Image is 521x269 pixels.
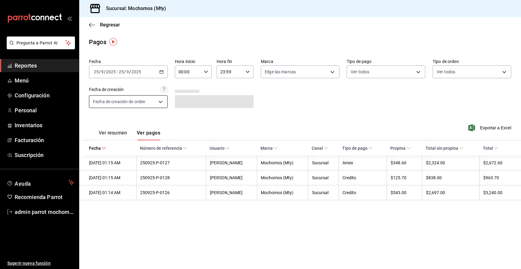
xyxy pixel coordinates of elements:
[89,160,133,165] div: [DATE] 01:15 AM
[342,160,383,165] div: Amex
[94,69,99,74] input: --
[426,190,476,195] div: $2,697.00
[391,190,418,195] div: $543.00
[483,146,498,151] span: Total
[437,69,455,75] span: Ver todos
[312,190,335,195] div: Sucursal
[137,130,160,140] button: Ver pagos
[342,175,383,180] div: Credito
[89,175,133,180] div: [DATE] 01:15 AM
[391,160,418,165] div: $348.60
[126,69,129,74] input: --
[101,69,104,74] input: --
[15,91,74,100] span: Configuración
[89,86,124,93] div: Fecha de creación
[342,190,383,195] div: Credito
[7,37,75,49] button: Pregunta a Parrot AI
[260,146,278,151] span: Marca
[210,160,253,165] div: [PERSON_NAME]
[93,99,145,105] span: Fecha de creación de orden
[483,190,511,195] div: $3,240.00
[210,175,253,180] div: [PERSON_NAME]
[483,175,511,180] div: $963.70
[15,136,74,144] span: Facturación
[89,59,168,64] label: Fecha
[426,160,476,165] div: $2,324.00
[342,146,373,151] span: Tipo de pago
[426,146,463,151] span: Total sin propina
[99,69,101,74] span: /
[210,190,253,195] div: [PERSON_NAME]
[131,69,141,74] input: ----
[4,44,75,51] a: Pregunta a Parrot AI
[140,146,187,151] span: Número de referencia
[265,69,296,75] span: Elige las marcas
[109,38,117,46] img: Tooltip marker
[351,69,369,75] span: Ver todos
[15,106,74,114] span: Personal
[261,59,339,64] label: Marca
[210,146,230,151] span: Usuario
[99,130,127,140] button: Ver resumen
[119,69,124,74] input: --
[124,69,126,74] span: /
[15,151,74,159] span: Suscripción
[15,61,74,70] span: Reportes
[261,160,304,165] div: Mochomos (Mty)
[7,260,74,267] span: Sugerir nueva función
[104,69,106,74] span: /
[117,69,118,74] span: -
[470,124,511,131] button: Exportar a Excel
[89,190,133,195] div: [DATE] 01:14 AM
[89,22,120,28] button: Regresar
[15,76,74,85] span: Menú
[261,175,304,180] div: Mochomos (Mty)
[67,16,72,21] button: open_drawer_menu
[140,160,202,165] div: 250925-P-0127
[106,69,116,74] input: ----
[129,69,131,74] span: /
[312,175,335,180] div: Sucursal
[391,175,418,180] div: $125.70
[15,208,74,216] span: admin parrot mochomos
[15,179,66,186] span: Ayuda
[100,22,120,28] span: Regresar
[433,59,511,64] label: Tipo de orden
[16,40,66,46] span: Pregunta a Parrot AI
[140,175,202,180] div: 250925-P-0128
[390,146,411,151] span: Propina
[261,190,304,195] div: Mochomos (Mty)
[347,59,425,64] label: Tipo de pago
[101,5,166,12] h3: Sucursal: Mochomos (Mty)
[15,193,74,201] span: Recomienda Parrot
[89,146,106,151] span: Fecha
[312,160,335,165] div: Sucursal
[312,146,328,151] span: Canal
[426,175,476,180] div: $838.00
[140,190,202,195] div: 250925-P-0126
[99,130,160,140] div: navigation tabs
[217,59,253,64] label: Hora fin
[175,59,212,64] label: Hora inicio
[483,160,511,165] div: $2,672.60
[89,37,106,47] div: Pagos
[15,121,74,129] span: Inventarios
